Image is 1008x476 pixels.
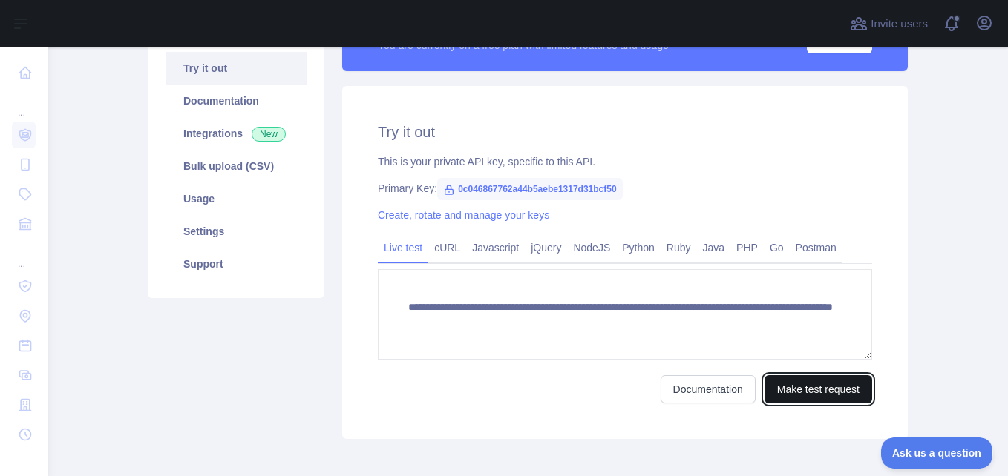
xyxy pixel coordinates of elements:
span: 0c046867762a44b5aebe1317d31bcf50 [437,178,623,200]
button: Make test request [765,375,872,403]
a: NodeJS [567,236,616,260]
a: Create, rotate and manage your keys [378,209,549,221]
a: cURL [428,236,466,260]
a: Python [616,236,661,260]
span: New [252,127,286,142]
a: Bulk upload (CSV) [166,150,307,182]
a: Integrations New [166,117,307,150]
a: Documentation [661,375,756,403]
a: Settings [166,215,307,248]
div: ... [12,89,36,119]
a: Go [764,236,790,260]
div: ... [12,240,36,270]
iframe: Toggle Customer Support [881,437,993,469]
a: Java [697,236,731,260]
a: Javascript [466,236,525,260]
a: Live test [378,236,428,260]
a: Support [166,248,307,280]
a: Try it out [166,52,307,85]
a: Documentation [166,85,307,117]
a: PHP [730,236,764,260]
a: Ruby [661,236,697,260]
a: Postman [790,236,842,260]
a: Usage [166,182,307,215]
div: Primary Key: [378,181,872,196]
button: Invite users [847,12,931,36]
div: This is your private API key, specific to this API. [378,154,872,169]
h2: Try it out [378,122,872,142]
span: Invite users [871,16,928,33]
a: jQuery [525,236,567,260]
